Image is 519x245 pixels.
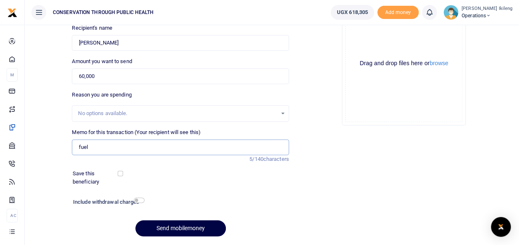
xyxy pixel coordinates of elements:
div: No options available. [78,109,277,118]
div: File Uploader [342,2,466,125]
label: Reason you are spending [72,91,131,99]
button: Send mobilemoney [135,220,226,236]
span: Add money [377,6,419,19]
label: Recipient's name [72,24,112,32]
label: Amount you want to send [72,57,132,66]
a: UGX 618,305 [331,5,374,20]
div: Drag and drop files here or [346,59,462,67]
span: characters [263,156,289,162]
span: 5/140 [249,156,263,162]
span: CONSERVATION THROUGH PUBLIC HEALTH [50,9,157,16]
img: logo-small [7,8,17,18]
span: UGX 618,305 [337,8,368,16]
input: Loading name... [72,35,289,51]
label: Memo for this transaction (Your recipient will see this) [72,128,201,137]
a: logo-small logo-large logo-large [7,9,17,15]
img: profile-user [443,5,458,20]
li: Wallet ballance [327,5,377,20]
div: Open Intercom Messenger [491,217,511,237]
button: browse [429,60,448,66]
label: Save this beneficiary [73,170,119,186]
li: Ac [7,209,18,222]
span: Operations [462,12,512,19]
a: Add money [377,9,419,15]
a: profile-user [PERSON_NAME] Ikileng Operations [443,5,512,20]
li: Toup your wallet [377,6,419,19]
li: M [7,68,18,82]
input: UGX [72,68,289,84]
h6: Include withdrawal charges [73,199,141,205]
small: [PERSON_NAME] Ikileng [462,5,512,12]
input: Enter extra information [72,139,289,155]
